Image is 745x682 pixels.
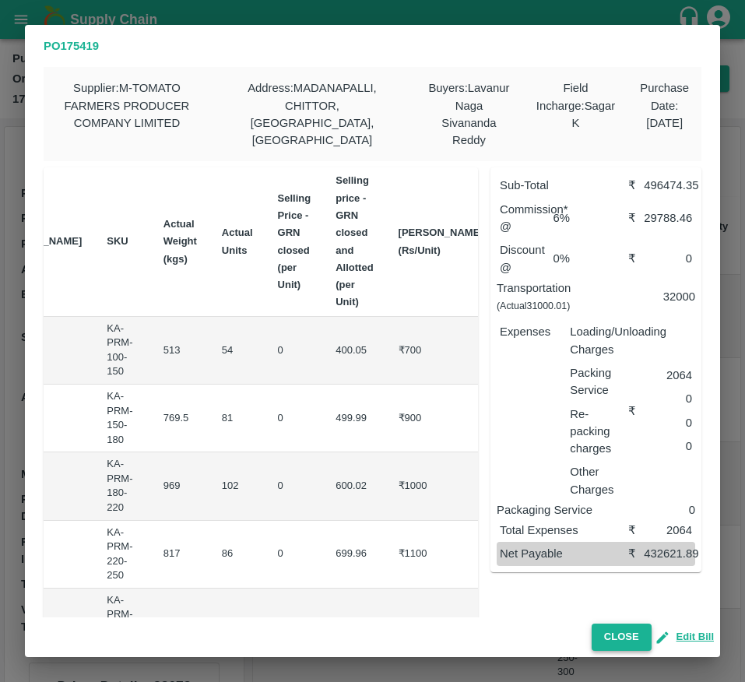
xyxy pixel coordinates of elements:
div: 0 [638,384,692,407]
div: 0 [638,431,692,455]
td: 799.99 [323,589,385,656]
p: 2064 [644,367,692,384]
td: ₹1000 [386,452,496,520]
b: PO 175419 [44,40,99,52]
b: SKU [107,235,128,247]
b: Actual Units [222,227,253,255]
td: 57 [209,589,265,656]
td: 86 [209,521,265,589]
td: 513 [151,317,209,385]
b: Selling Price - GRN closed (per Unit) [278,192,311,290]
div: Supplier : M-TOMATO FARMERS PRODUCER COMPANY LIMITED [44,67,210,161]
td: ₹1100 [386,521,496,589]
td: 499.99 [323,385,385,452]
p: 6 % [553,209,607,227]
p: Re-packing charges [570,406,627,458]
div: Address : MADANAPALLI, CHITTOR, [GEOGRAPHIC_DATA], [GEOGRAPHIC_DATA] [210,67,414,161]
td: ₹900 [386,385,496,452]
td: 817 [151,521,209,589]
td: 769.5 [151,385,209,452]
div: ₹ [628,403,645,420]
td: ₹1250 [386,589,496,656]
div: 0 [644,250,692,267]
div: 0 [638,408,692,431]
div: ₹ [628,209,645,227]
td: 54 [209,317,265,385]
td: KA-PRM-150-180 [94,385,150,452]
p: Total Expenses [500,522,628,539]
td: 0 [265,385,324,452]
div: Purchase Date : [DATE] [627,67,701,161]
button: Close [592,624,652,651]
div: ₹ [628,250,645,267]
td: KA-PRM-100-150 [94,317,150,385]
td: 969 [151,452,209,520]
td: 0 [265,452,324,520]
div: ₹ [628,522,645,539]
td: KA-PRM-250-300 [94,589,150,656]
p: Expenses [500,323,557,340]
small: (Actual 31000.01 ) [497,301,570,311]
div: 432621.89 [644,545,692,562]
td: 0 [265,589,324,656]
p: Discount @ [500,241,553,276]
td: KA-PRM-220-250 [94,521,150,589]
td: 0 [265,521,324,589]
td: 600.02 [323,452,385,520]
td: 541.5 [151,589,209,656]
p: 32000 [629,288,695,305]
div: Field Incharge : Sagar K [524,67,628,161]
div: 2064 [644,522,692,539]
p: 0 % [553,250,596,267]
div: Buyers : Lavanur Naga Sivananda Reddy [414,67,524,161]
div: 496474.35 [644,177,692,194]
td: 102 [209,452,265,520]
td: ₹700 [386,317,496,385]
p: Packing Service [570,364,627,399]
td: 699.96 [323,521,385,589]
td: 400.05 [323,317,385,385]
td: KA-PRM-180-220 [94,452,150,520]
p: Transportation [497,279,629,315]
p: 0 [629,501,695,519]
p: Loading/Unloading Charges [570,323,627,358]
div: ₹ [628,545,645,562]
p: Commission* @ [500,201,553,236]
b: [PERSON_NAME] (Rs/Unit) [399,227,483,255]
td: 81 [209,385,265,452]
b: Selling price - GRN closed and Allotted (per Unit) [336,174,373,308]
div: 29788.46 [644,209,692,227]
b: Actual Weight (kgs) [163,218,197,265]
p: Sub-Total [500,177,628,194]
p: Packaging Service [497,501,629,519]
p: Net Payable [500,545,628,562]
div: ₹ [628,177,645,194]
p: Other Charges [570,463,627,498]
td: 0 [265,317,324,385]
button: Edit Bill [658,628,714,646]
